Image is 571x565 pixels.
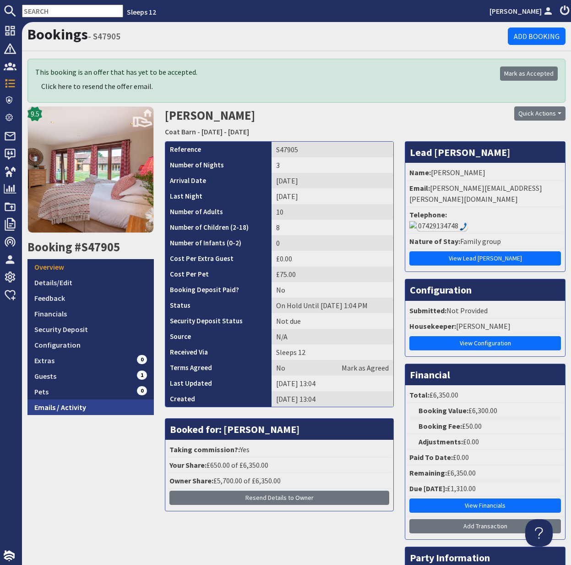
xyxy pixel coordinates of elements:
li: [PERSON_NAME] [408,319,563,334]
div: This booking is an offer that has yet to be accepted. [35,66,500,95]
a: Details/Edit [27,275,154,290]
td: 0 [272,235,393,251]
img: Coat Barn's icon [27,106,154,233]
li: £5,700.00 of £6,350.00 [168,473,392,489]
td: Not due [272,313,393,329]
a: Add Booking [508,28,566,45]
li: Family group [408,234,563,249]
a: Extras0 [27,353,154,368]
strong: Telephone: [409,210,447,219]
th: Last Night [165,188,272,204]
th: Booking Deposit Paid? [165,282,272,298]
th: Status [165,298,272,313]
a: [DATE] - [DATE] [201,127,249,136]
td: No [272,282,393,298]
button: Click here to resend the offer email. [35,78,159,95]
li: [PERSON_NAME] [408,165,563,181]
li: £0.00 [408,450,563,465]
strong: Nature of Stay: [409,237,460,246]
strong: Email: [409,183,430,193]
a: Emails / Activity [27,399,154,415]
img: hfpfyWBK5wQHBAGPgDf9c6qAYOxxMAAAAASUVORK5CYII= [460,222,467,231]
h2: [PERSON_NAME] [165,106,428,139]
a: Mark as Agreed [342,362,389,373]
button: Resend Details to Owner [169,491,390,505]
th: Security Deposit Status [165,313,272,329]
td: [DATE] [272,173,393,188]
li: £50.00 [408,419,563,434]
span: - [197,127,200,136]
th: Number of Children (2-18) [165,220,272,235]
th: Source [165,329,272,344]
td: No [272,360,393,376]
a: 9.5 [27,106,154,240]
a: Bookings [27,25,88,44]
a: Add Transaction [409,519,561,533]
th: Cost Per Pet [165,266,272,282]
th: Arrival Date [165,173,272,188]
td: N/A [272,329,393,344]
li: [PERSON_NAME][EMAIL_ADDRESS][PERSON_NAME][DOMAIN_NAME] [408,181,563,207]
td: 8 [272,220,393,235]
strong: Adjustments: [419,437,463,446]
a: Sleeps 12 [127,7,156,17]
td: 3 [272,157,393,173]
li: £0.00 [408,434,563,450]
a: Coat Barn [165,127,196,136]
th: Number of Adults [165,204,272,220]
a: View Lead [PERSON_NAME] [409,251,561,266]
strong: Total: [409,390,430,399]
td: £0.00 [272,251,393,266]
th: Created [165,391,272,407]
li: £650.00 of £6,350.00 [168,458,392,473]
img: staytech_i_w-64f4e8e9ee0a9c174fd5317b4b171b261742d2d393467e5bdba4413f4f884c10.svg [4,550,15,561]
a: Mark as Accepted [500,66,558,81]
th: Received Via [165,344,272,360]
li: £6,300.00 [408,403,563,419]
a: Pets0 [27,384,154,399]
strong: Booking Fee: [419,421,462,431]
li: £6,350.00 [408,465,563,481]
a: Guests1 [27,368,154,384]
h3: Financial [405,364,565,385]
td: On Hold Until [DATE] 1:04 PM [272,298,393,313]
strong: Booking Value: [419,406,468,415]
td: S47905 [272,142,393,157]
h3: Lead [PERSON_NAME] [405,142,565,163]
li: Not Provided [408,303,563,319]
img: Makecall16.png [409,221,417,228]
a: Feedback [27,290,154,306]
td: [DATE] [272,188,393,204]
button: Quick Actions [514,106,566,121]
td: Sleeps 12 [272,344,393,360]
span: 0 [137,386,147,395]
strong: Name: [409,168,431,177]
h3: Configuration [405,279,565,300]
strong: Due [DATE]: [409,484,447,493]
span: 1 [137,371,147,380]
h2: Booking #S47905 [27,240,154,255]
input: SEARCH [22,5,123,17]
strong: Owner Share: [169,476,213,485]
span: 9.5 [31,108,39,119]
strong: Your Share: [169,460,207,470]
a: Financials [27,306,154,321]
iframe: Toggle Customer Support [525,519,553,547]
a: View Configuration [409,336,561,350]
td: [DATE] 13:04 [272,376,393,391]
td: [DATE] 13:04 [272,391,393,407]
a: View Financials [409,499,561,513]
a: Security Deposit [27,321,154,337]
th: Number of Infants (0-2) [165,235,272,251]
h3: Booked for: [PERSON_NAME] [165,419,394,440]
th: Cost Per Extra Guest [165,251,272,266]
th: Last Updated [165,376,272,391]
a: Overview [27,259,154,275]
a: [PERSON_NAME] [489,6,555,17]
li: £6,350.00 [408,388,563,403]
li: Yes [168,442,392,458]
div: 07429134748 [409,220,561,231]
span: Resend Details to Owner [245,493,314,502]
td: 10 [272,204,393,220]
td: £75.00 [272,266,393,282]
